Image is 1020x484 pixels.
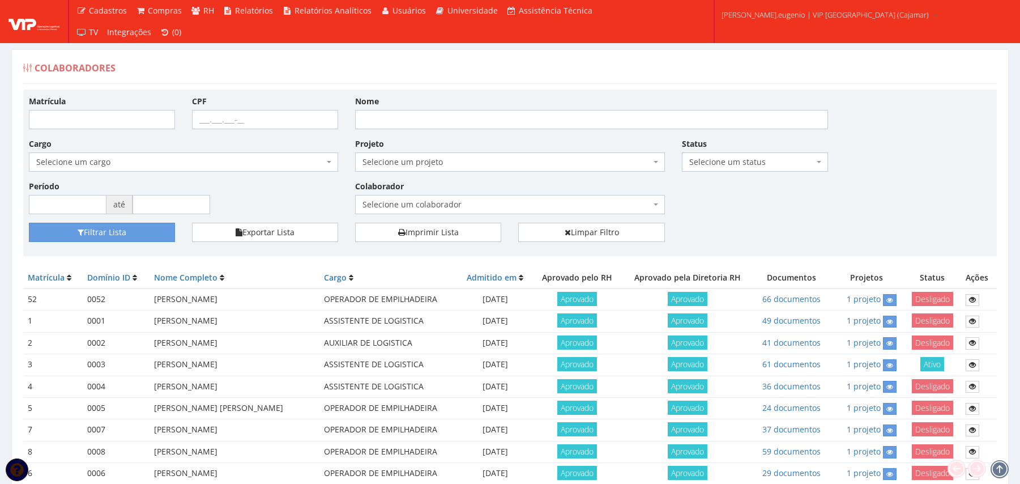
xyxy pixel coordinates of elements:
[668,379,707,393] span: Aprovado
[103,22,156,43] a: Integrações
[912,336,953,350] span: Desligado
[172,27,181,37] span: (0)
[847,424,881,435] a: 1 projeto
[458,288,532,311] td: [DATE]
[150,354,319,376] td: [PERSON_NAME]
[904,268,961,288] th: Status
[458,332,532,354] td: [DATE]
[519,5,592,16] span: Assistência Técnica
[458,419,532,441] td: [DATE]
[319,441,458,462] td: OPERADOR DE EMPILHADEIRA
[912,444,953,458] span: Desligado
[847,468,881,478] a: 1 projeto
[668,466,707,480] span: Aprovado
[458,397,532,419] td: [DATE]
[29,96,66,107] label: Matrícula
[920,357,944,371] span: Ativo
[89,5,127,16] span: Cadastros
[29,152,338,172] span: Selecione um cargo
[762,315,821,326] a: 49 documentos
[319,288,458,311] td: OPERADOR DE EMPILHADEIRA
[150,419,319,441] td: [PERSON_NAME]
[150,376,319,397] td: [PERSON_NAME]
[458,376,532,397] td: [DATE]
[912,422,953,436] span: Desligado
[150,311,319,332] td: [PERSON_NAME]
[150,288,319,311] td: [PERSON_NAME]
[762,446,821,457] a: 59 documentos
[23,397,83,419] td: 5
[668,357,707,371] span: Aprovado
[324,272,347,283] a: Cargo
[23,332,83,354] td: 2
[847,315,881,326] a: 1 projeto
[518,223,664,242] a: Limpar Filtro
[467,272,517,283] a: Admitido em
[912,379,953,393] span: Desligado
[829,268,903,288] th: Projetos
[83,419,150,441] td: 0007
[83,376,150,397] td: 0004
[319,354,458,376] td: ASSISTENTE DE LOGISTICA
[753,268,830,288] th: Documentos
[192,96,207,107] label: CPF
[668,401,707,415] span: Aprovado
[319,397,458,419] td: OPERADOR DE EMPILHADEIRA
[150,441,319,462] td: [PERSON_NAME]
[912,292,953,306] span: Desligado
[912,401,953,415] span: Desligado
[148,5,182,16] span: Compras
[362,199,650,210] span: Selecione um colaborador
[557,444,597,458] span: Aprovado
[83,354,150,376] td: 0003
[23,419,83,441] td: 7
[154,272,217,283] a: Nome Completo
[106,195,133,214] span: até
[150,397,319,419] td: [PERSON_NAME] [PERSON_NAME]
[150,332,319,354] td: [PERSON_NAME]
[912,466,953,480] span: Desligado
[847,337,881,348] a: 1 projeto
[532,268,622,288] th: Aprovado pelo RH
[557,292,597,306] span: Aprovado
[847,359,881,370] a: 1 projeto
[682,152,828,172] span: Selecione um status
[762,337,821,348] a: 41 documentos
[847,381,881,392] a: 1 projeto
[29,223,175,242] button: Filtrar Lista
[762,402,821,413] a: 24 documentos
[668,444,707,458] span: Aprovado
[557,336,597,350] span: Aprovado
[668,422,707,436] span: Aprovado
[355,96,379,107] label: Nome
[355,223,501,242] a: Imprimir Lista
[557,357,597,371] span: Aprovado
[28,272,65,283] a: Matrícula
[319,332,458,354] td: AUXILIAR DE LOGISTICA
[557,422,597,436] span: Aprovado
[295,5,372,16] span: Relatórios Analíticos
[83,311,150,332] td: 0001
[355,138,384,150] label: Projeto
[35,62,116,74] span: Colaboradores
[83,288,150,311] td: 0052
[392,5,426,16] span: Usuários
[36,156,324,168] span: Selecione um cargo
[722,9,929,20] span: [PERSON_NAME].eugenio | VIP [GEOGRAPHIC_DATA] (Cajamar)
[192,223,338,242] button: Exportar Lista
[355,195,664,214] span: Selecione um colaborador
[29,138,52,150] label: Cargo
[83,441,150,462] td: 0008
[23,376,83,397] td: 4
[762,294,821,304] a: 66 documentos
[355,181,404,192] label: Colaborador
[447,5,498,16] span: Universidade
[847,446,881,457] a: 1 projeto
[23,288,83,311] td: 52
[23,311,83,332] td: 1
[319,376,458,397] td: ASSISTENTE DE LOGISTICA
[912,313,953,328] span: Desligado
[23,441,83,462] td: 8
[668,313,707,328] span: Aprovado
[557,401,597,415] span: Aprovado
